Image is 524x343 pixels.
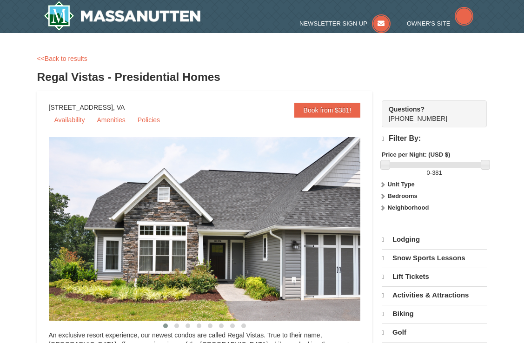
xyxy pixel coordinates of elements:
[389,105,471,122] span: [PHONE_NUMBER]
[407,20,474,27] a: Owner's Site
[382,323,487,341] a: Golf
[382,268,487,285] a: Lift Tickets
[388,192,418,199] strong: Bedrooms
[294,103,361,118] a: Book from $381!
[132,113,166,127] a: Policies
[382,286,487,304] a: Activities & Attractions
[299,20,391,27] a: Newsletter Sign Up
[49,113,91,127] a: Availability
[388,204,429,211] strong: Neighborhood
[388,181,415,188] strong: Unit Type
[44,1,201,31] a: Massanutten Resort
[37,55,87,62] a: <<Back to results
[382,249,487,267] a: Snow Sports Lessons
[382,305,487,323] a: Biking
[49,137,384,321] img: 19218991-1-902409a9.jpg
[389,106,425,113] strong: Questions?
[37,68,487,86] h3: Regal Vistas - Presidential Homes
[382,151,450,158] strong: Price per Night: (USD $)
[382,168,487,178] label: -
[427,169,430,176] span: 0
[382,231,487,248] a: Lodging
[299,20,367,27] span: Newsletter Sign Up
[91,113,131,127] a: Amenities
[382,134,487,143] h4: Filter By:
[432,169,442,176] span: 381
[44,1,201,31] img: Massanutten Resort Logo
[407,20,451,27] span: Owner's Site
